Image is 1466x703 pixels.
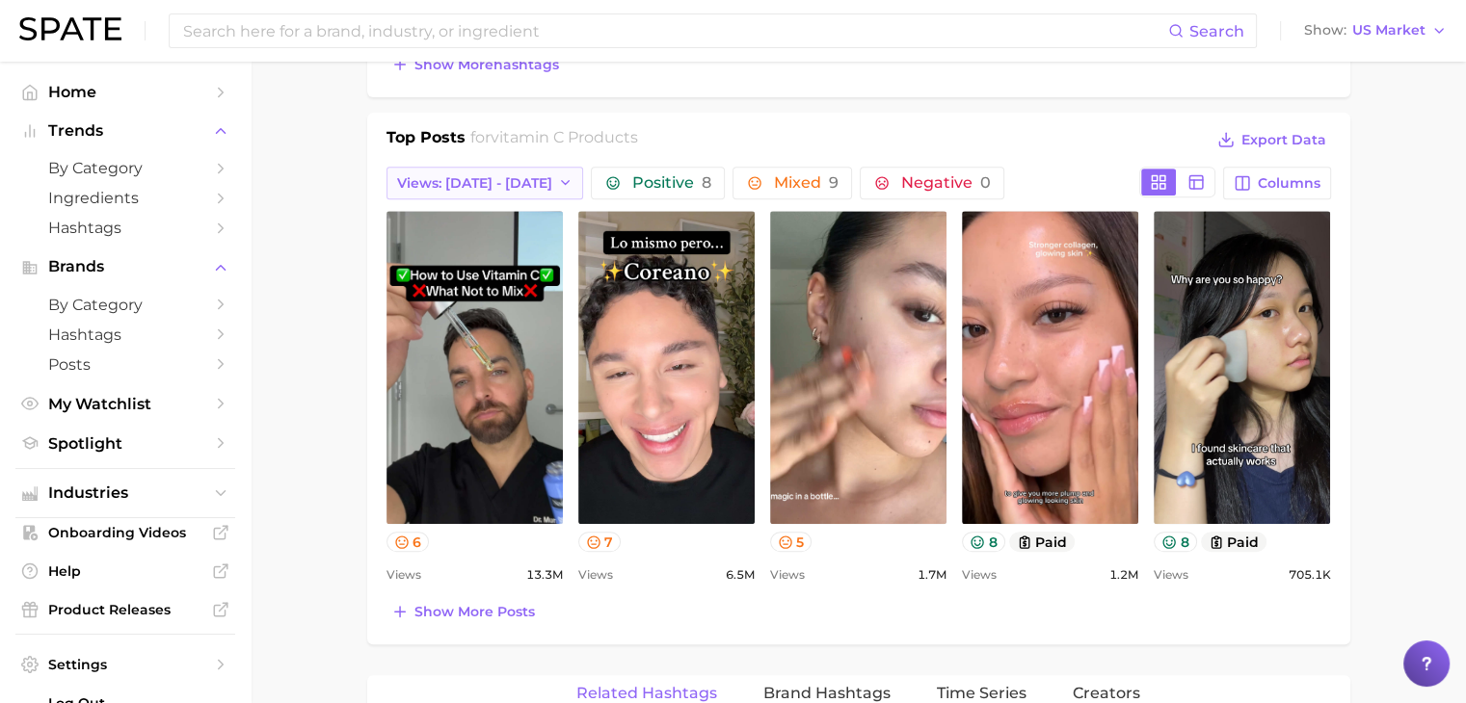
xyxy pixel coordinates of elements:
button: Show morehashtags [386,51,564,78]
button: 8 [1154,532,1197,552]
a: Onboarding Videos [15,518,235,547]
span: 1.2m [1109,563,1138,586]
h1: Top Posts [386,126,466,155]
button: Export Data [1213,126,1330,153]
a: Product Releases [15,595,235,624]
button: Views: [DATE] - [DATE] [386,167,584,199]
span: Views [578,563,613,586]
span: Views [770,563,805,586]
span: vitamin c products [491,128,638,146]
span: US Market [1352,25,1426,36]
span: 6.5m [726,563,755,586]
span: Views [1154,563,1188,586]
span: Creators [1073,685,1140,702]
img: SPATE [19,17,121,40]
button: 5 [770,532,813,552]
span: Onboarding Videos [48,524,202,541]
input: Search here for a brand, industry, or ingredient [181,14,1168,47]
span: Export Data [1241,132,1326,148]
button: Trends [15,117,235,145]
span: Hashtags [48,219,202,237]
span: Help [48,562,202,580]
span: Trends [48,122,202,140]
button: paid [1201,532,1267,552]
span: Negative [900,175,990,191]
span: Views [386,563,421,586]
a: Hashtags [15,320,235,350]
button: Show more posts [386,598,540,625]
span: 705.1k [1288,563,1330,586]
span: Positive [631,175,710,191]
span: 13.3m [526,563,563,586]
a: Home [15,77,235,107]
a: by Category [15,290,235,320]
button: Brands [15,252,235,281]
a: Help [15,557,235,586]
span: Mixed [773,175,838,191]
span: Show [1304,25,1346,36]
span: Views [962,563,997,586]
a: Spotlight [15,429,235,458]
span: by Category [48,296,202,314]
button: Industries [15,479,235,508]
span: Brand Hashtags [763,685,891,702]
a: Settings [15,650,235,679]
a: by Category [15,153,235,183]
span: Posts [48,355,202,374]
button: 6 [386,532,430,552]
button: 8 [962,532,1005,552]
span: Ingredients [48,189,202,207]
button: Columns [1223,167,1330,199]
span: Show more hashtags [414,57,559,73]
span: Spotlight [48,434,202,453]
span: Brands [48,258,202,275]
span: Columns [1258,175,1320,192]
span: by Category [48,159,202,177]
span: Time Series [937,685,1026,702]
a: Ingredients [15,183,235,213]
a: My Watchlist [15,389,235,419]
span: Hashtags [48,325,202,344]
span: Show more posts [414,604,535,620]
span: 1.7m [918,563,946,586]
span: My Watchlist [48,395,202,413]
span: Related Hashtags [576,685,717,702]
span: Search [1189,22,1244,40]
h2: for [470,126,638,155]
a: Hashtags [15,213,235,243]
span: Views: [DATE] - [DATE] [397,175,552,192]
a: Posts [15,350,235,379]
span: 0 [979,173,990,192]
span: 9 [828,173,838,192]
span: Home [48,83,202,101]
span: Product Releases [48,601,202,618]
button: 7 [578,532,622,552]
span: Industries [48,484,202,502]
button: paid [1009,532,1076,552]
span: 8 [701,173,710,192]
span: Settings [48,656,202,673]
button: ShowUS Market [1299,18,1452,43]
